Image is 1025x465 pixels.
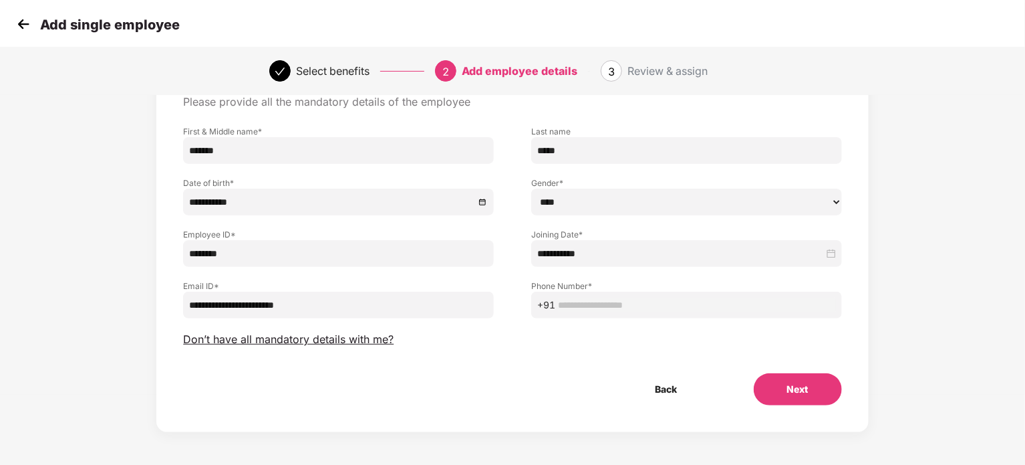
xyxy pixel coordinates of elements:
button: Next [754,373,842,405]
label: Email ID [183,280,494,292]
span: Don’t have all mandatory details with me? [183,333,394,347]
label: Employee ID [183,229,494,240]
label: Gender [531,177,842,189]
span: 2 [442,65,449,78]
label: First & Middle name [183,126,494,137]
span: 3 [608,65,615,78]
div: Add employee details [462,60,577,82]
div: Select benefits [296,60,370,82]
button: Back [622,373,711,405]
p: Add single employee [40,17,180,33]
img: svg+xml;base64,PHN2ZyB4bWxucz0iaHR0cDovL3d3dy53My5vcmcvMjAwMC9zdmciIHdpZHRoPSIzMCIgaGVpZ2h0PSIzMC... [13,14,33,34]
div: Review & assign [627,60,708,82]
label: Last name [531,126,842,137]
label: Phone Number [531,280,842,292]
label: Date of birth [183,177,494,189]
span: +91 [537,298,555,312]
p: Please provide all the mandatory details of the employee [183,95,841,109]
label: Joining Date [531,229,842,240]
span: check [275,66,285,77]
